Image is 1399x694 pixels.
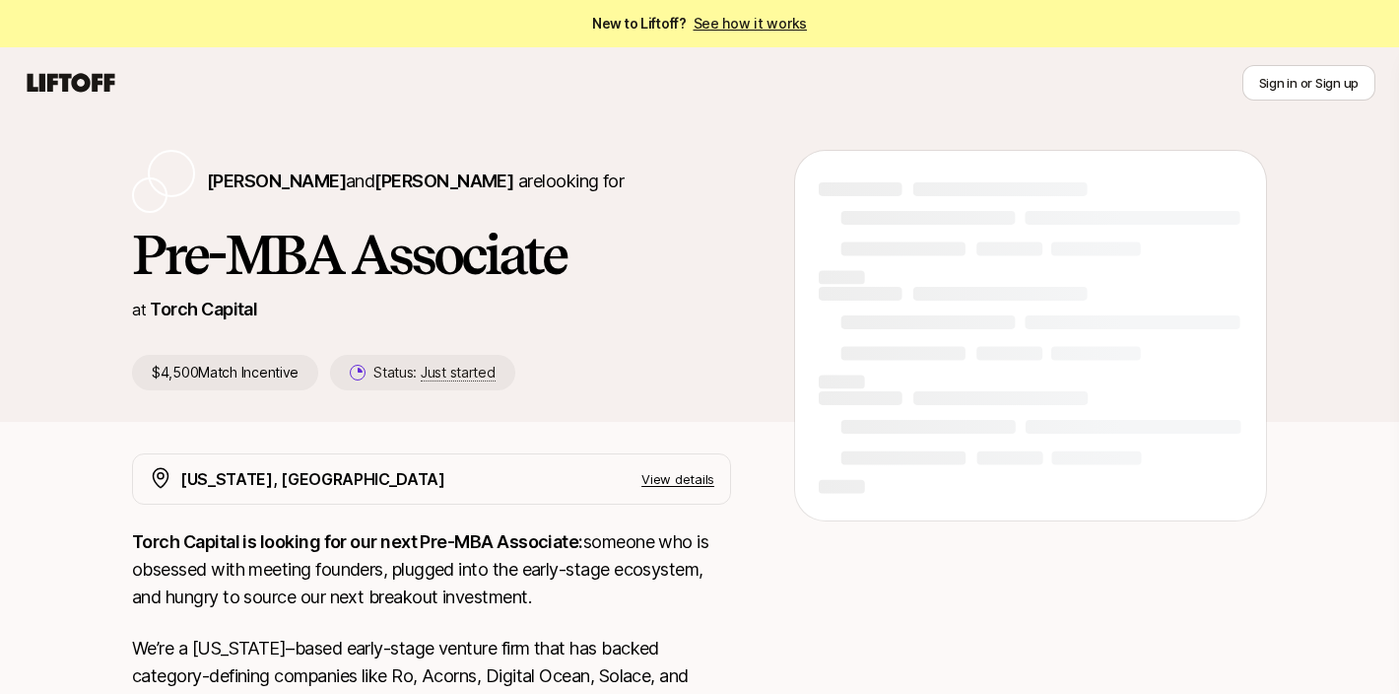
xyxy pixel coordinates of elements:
a: Torch Capital [150,299,257,319]
strong: Torch Capital is looking for our next Pre-MBA Associate: [132,531,583,552]
p: someone who is obsessed with meeting founders, plugged into the early-stage ecosystem, and hungry... [132,528,731,611]
span: Just started [421,364,496,382]
h1: Pre-MBA Associate [132,225,731,284]
p: at [132,297,146,322]
button: Sign in or Sign up [1242,65,1375,101]
span: [PERSON_NAME] [207,171,346,191]
span: and [346,171,513,191]
p: View details [641,469,714,489]
span: [PERSON_NAME] [374,171,513,191]
a: See how it works [694,15,808,32]
span: New to Liftoff? [592,12,807,35]
p: Status: [373,361,495,384]
p: are looking for [207,168,624,195]
p: [US_STATE], [GEOGRAPHIC_DATA] [180,466,445,492]
p: $4,500 Match Incentive [132,355,318,390]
